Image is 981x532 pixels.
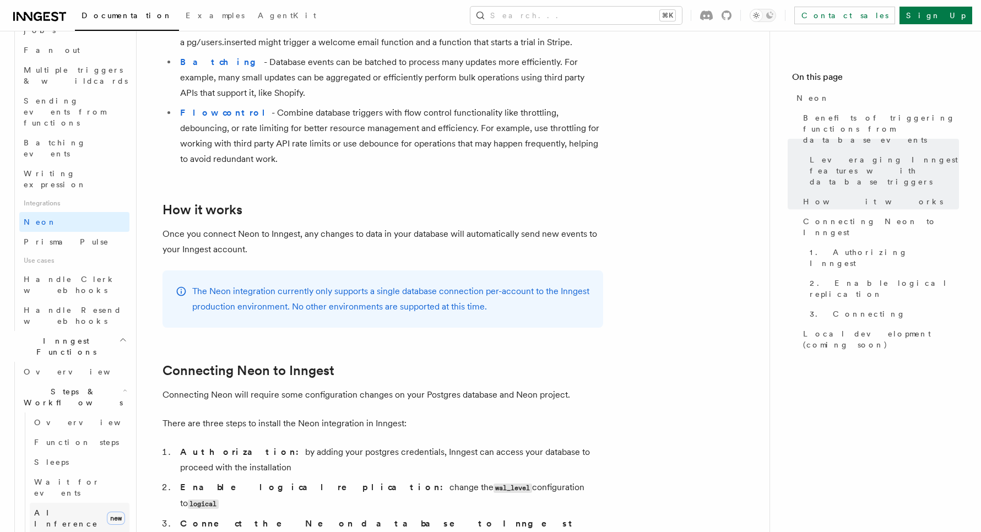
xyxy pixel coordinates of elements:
button: Steps & Workflows [19,382,129,412]
span: Sending events from functions [24,96,106,127]
button: Inngest Functions [9,331,129,362]
p: Once you connect Neon to Inngest, any changes to data in your database will automatically send ne... [162,226,603,257]
span: AgentKit [258,11,316,20]
span: 3. Connecting [810,308,906,319]
button: Search...⌘K [470,7,682,24]
span: Sleeps [34,458,69,466]
span: AI Inference [34,508,98,528]
a: Examples [179,3,251,30]
a: Connecting Neon to Inngest [799,211,959,242]
span: Overview [24,367,137,376]
a: Multiple triggers & wildcards [19,60,129,91]
span: Overview [34,418,148,427]
a: 2. Enable logical replication [805,273,959,304]
span: Connecting Neon to Inngest [803,216,959,238]
span: Function steps [34,438,119,447]
span: Multiple triggers & wildcards [24,66,128,85]
a: Neon [792,88,959,108]
code: logical [188,500,219,509]
strong: Authorization: [180,447,305,457]
span: Batching events [24,138,86,158]
span: Handle Resend webhooks [24,306,122,325]
a: Documentation [75,3,179,31]
span: Wait for events [34,477,100,497]
kbd: ⌘K [660,10,675,21]
a: Sleeps [30,452,129,472]
a: Connecting Neon to Inngest [162,363,334,378]
a: Leveraging Inngest features with database triggers [805,150,959,192]
a: Overview [30,412,129,432]
a: Prisma Pulse [19,232,129,252]
a: Writing expression [19,164,129,194]
a: Batching [180,57,264,67]
a: Batching events [19,133,129,164]
a: Flow control [180,107,272,118]
a: Function steps [30,432,129,452]
p: Connecting Neon will require some configuration changes on your Postgres database and Neon project. [162,387,603,403]
li: - Use a single database event to trigger multiple functions to run in parallel. For example, a pg... [177,19,603,50]
a: Sign Up [899,7,972,24]
a: AgentKit [251,3,323,30]
span: Integrations [19,194,129,212]
span: Benefits of triggering functions from database events [803,112,959,145]
strong: Connect the Neon database to Inngest [180,518,577,529]
li: - Combine database triggers with flow control functionality like throttling, debouncing, or rate ... [177,105,603,167]
span: Writing expression [24,169,86,189]
a: 1. Authorizing Inngest [805,242,959,273]
a: Wait for events [30,472,129,503]
li: change the configuration to [177,480,603,512]
a: Neon [19,212,129,232]
a: Contact sales [794,7,895,24]
a: Benefits of triggering functions from database events [799,108,959,150]
a: Overview [19,362,129,382]
p: There are three steps to install the Neon integration in Inngest: [162,416,603,431]
h4: On this page [792,70,959,88]
span: Handle Clerk webhooks [24,275,116,295]
li: - Database events can be batched to process many updates more efficiently. For example, many smal... [177,55,603,101]
a: Fan out [19,40,129,60]
a: Handle Resend webhooks [19,300,129,331]
span: Use cases [19,252,129,269]
span: Prisma Pulse [24,237,109,246]
span: 2. Enable logical replication [810,278,959,300]
span: Local development (coming soon) [803,328,959,350]
span: Examples [186,11,245,20]
button: Toggle dark mode [750,9,776,22]
a: Handle Clerk webhooks [19,269,129,300]
span: Neon [796,93,830,104]
code: wal_level [494,484,532,493]
a: Local development (coming soon) [799,324,959,355]
span: Steps & Workflows [19,386,123,408]
strong: Enable logical replication: [180,482,449,492]
span: Documentation [82,11,172,20]
a: Sending events from functions [19,91,129,133]
span: How it works [803,196,943,207]
span: new [107,512,125,525]
span: 1. Authorizing Inngest [810,247,959,269]
a: 3. Connecting [805,304,959,324]
span: Inngest Functions [9,335,119,357]
p: The Neon integration currently only supports a single database connection per-account to the Inng... [192,284,590,314]
a: How it works [799,192,959,211]
a: How it works [162,202,242,218]
span: Neon [24,218,57,226]
span: Fan out [24,46,80,55]
li: by adding your postgres credentials, Inngest can access your database to proceed with the install... [177,444,603,475]
span: Leveraging Inngest features with database triggers [810,154,959,187]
